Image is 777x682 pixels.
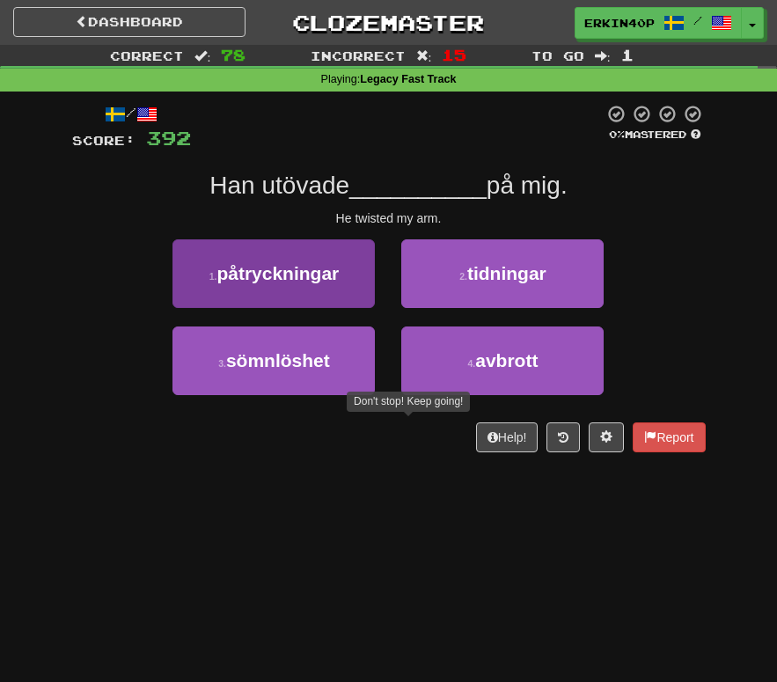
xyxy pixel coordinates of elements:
small: 1 . [209,271,217,282]
span: Han utövade [209,172,349,199]
span: __________ [349,172,487,199]
span: 392 [146,127,191,149]
span: Incorrect [311,48,406,63]
strong: Legacy Fast Track [360,73,456,85]
button: 4.avbrott [401,326,604,395]
span: : [194,49,210,62]
div: Mastered [604,128,706,142]
a: Dashboard [13,7,246,37]
span: tidningar [467,263,546,283]
small: 3 . [218,358,226,369]
a: Erkin40p / [575,7,742,39]
button: Help! [476,422,539,452]
button: Report [633,422,705,452]
span: 78 [221,46,246,63]
span: : [416,49,432,62]
small: 2 . [459,271,467,282]
span: Erkin40p [584,15,655,31]
small: 4 . [467,358,475,369]
span: påtryckningar [216,263,339,283]
span: på mig. [487,172,568,199]
span: 0 % [609,128,625,140]
span: / [693,14,702,26]
span: 1 [621,46,634,63]
span: : [595,49,611,62]
span: To go [531,48,584,63]
span: avbrott [475,350,538,370]
span: sömnlöshet [226,350,330,370]
div: Don't stop! Keep going! [347,392,470,412]
div: He twisted my arm. [72,209,706,227]
a: Clozemaster [272,7,504,38]
span: Score: [72,133,136,148]
button: Round history (alt+y) [546,422,580,452]
button: 1.påtryckningar [172,239,375,308]
span: Correct [110,48,184,63]
span: 15 [442,46,466,63]
button: 3.sömnlöshet [172,326,375,395]
div: / [72,104,191,126]
button: 2.tidningar [401,239,604,308]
